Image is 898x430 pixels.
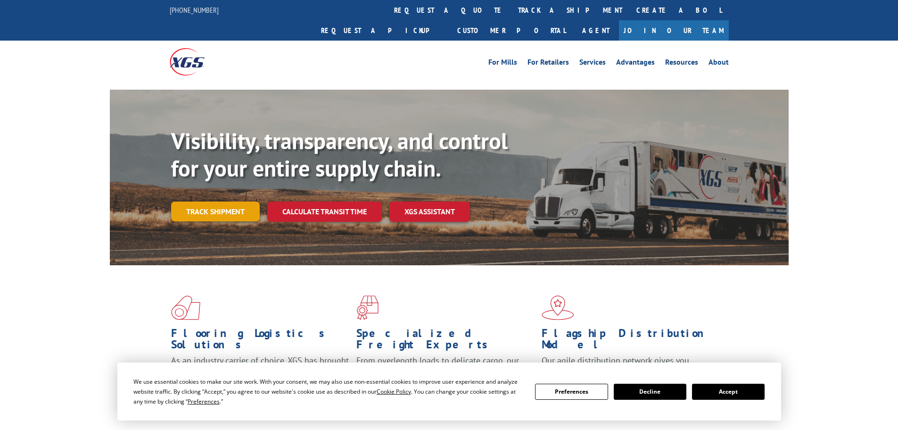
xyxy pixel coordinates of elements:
[614,384,686,400] button: Decline
[542,355,715,377] span: Our agile distribution network gives you nationwide inventory management on demand.
[171,355,349,388] span: As an industry carrier of choice, XGS has brought innovation and dedication to flooring logistics...
[356,295,379,320] img: xgs-icon-focused-on-flooring-red
[542,295,574,320] img: xgs-icon-flagship-distribution-model-red
[488,59,517,69] a: For Mills
[171,126,508,183] b: Visibility, transparency, and control for your entire supply chain.
[171,295,200,320] img: xgs-icon-total-supply-chain-intelligence-red
[188,397,220,405] span: Preferences
[573,20,619,41] a: Agent
[377,388,411,396] span: Cookie Policy
[665,59,698,69] a: Resources
[171,328,349,355] h1: Flooring Logistics Solutions
[170,5,219,15] a: [PHONE_NUMBER]
[450,20,573,41] a: Customer Portal
[579,59,606,69] a: Services
[133,377,524,406] div: We use essential cookies to make our site work. With your consent, we may also use non-essential ...
[692,384,765,400] button: Accept
[117,363,781,421] div: Cookie Consent Prompt
[356,355,535,397] p: From overlength loads to delicate cargo, our experienced staff knows the best way to move your fr...
[619,20,729,41] a: Join Our Team
[356,328,535,355] h1: Specialized Freight Experts
[267,202,382,222] a: Calculate transit time
[616,59,655,69] a: Advantages
[709,59,729,69] a: About
[314,20,450,41] a: Request a pickup
[171,202,260,221] a: Track shipment
[389,202,470,222] a: XGS ASSISTANT
[535,384,608,400] button: Preferences
[527,59,569,69] a: For Retailers
[542,328,720,355] h1: Flagship Distribution Model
